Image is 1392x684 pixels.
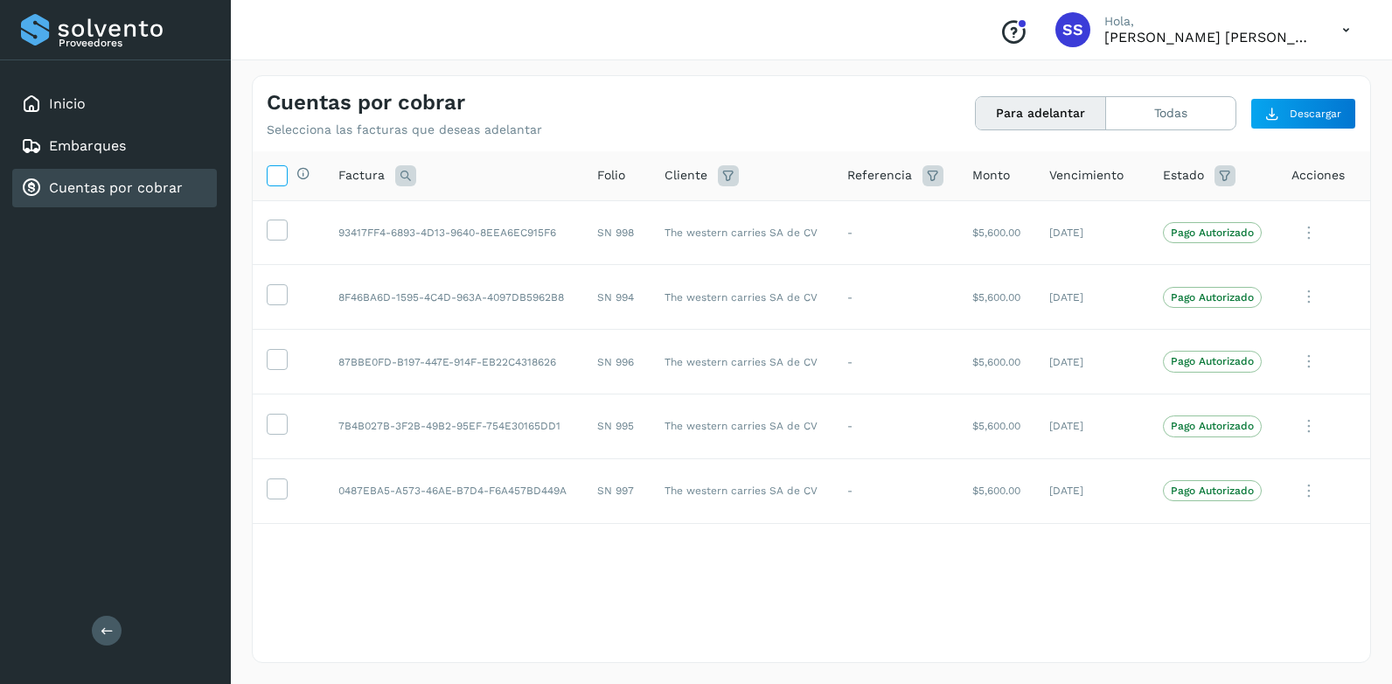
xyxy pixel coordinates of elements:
p: Pago Autorizado [1171,227,1254,239]
td: SN 994 [583,265,651,330]
div: Embarques [12,127,217,165]
td: $5,600.00 [958,330,1035,394]
p: Pago Autorizado [1171,355,1254,367]
span: Monto [972,166,1010,185]
td: 93417FF4-6893-4D13-9640-8EEA6EC915F6 [324,200,583,265]
td: SN 996 [583,330,651,394]
td: [DATE] [1035,265,1149,330]
p: Hola, [1104,14,1314,29]
h4: Cuentas por cobrar [267,90,465,115]
td: SN 998 [583,200,651,265]
td: The western carries SA de CV [651,200,833,265]
td: - [833,200,958,265]
span: Factura [338,166,385,185]
p: Pago Autorizado [1171,420,1254,432]
td: 7B4B027B-3F2B-49B2-95EF-754E30165DD1 [324,394,583,458]
td: SN 997 [583,458,651,523]
td: [DATE] [1035,330,1149,394]
td: $5,600.00 [958,394,1035,458]
td: - [833,458,958,523]
td: [DATE] [1035,458,1149,523]
button: Todas [1106,97,1235,129]
td: 87BBE0FD-B197-447E-914F-EB22C4318626 [324,330,583,394]
span: Estado [1163,166,1204,185]
span: Descargar [1290,106,1341,122]
span: Acciones [1291,166,1345,185]
p: Selecciona las facturas que deseas adelantar [267,122,542,137]
div: Cuentas por cobrar [12,169,217,207]
a: Cuentas por cobrar [49,179,183,196]
td: - [833,394,958,458]
a: Inicio [49,95,86,112]
p: Pago Autorizado [1171,291,1254,304]
span: Referencia [847,166,912,185]
td: SN 995 [583,394,651,458]
span: Folio [597,166,625,185]
td: - [833,330,958,394]
td: [DATE] [1035,200,1149,265]
td: $5,600.00 [958,200,1035,265]
a: Embarques [49,137,126,154]
td: [DATE] [1035,394,1149,458]
td: The western carries SA de CV [651,458,833,523]
td: 0487EBA5-A573-46AE-B7D4-F6A457BD449A [324,458,583,523]
p: SOCORRO SILVIA NAVARRO ZAZUETA [1104,29,1314,45]
p: Pago Autorizado [1171,485,1254,497]
div: Inicio [12,85,217,123]
td: The western carries SA de CV [651,394,833,458]
td: $5,600.00 [958,458,1035,523]
td: $5,600.00 [958,265,1035,330]
p: Proveedores [59,37,210,49]
span: Cliente [665,166,707,185]
td: - [833,265,958,330]
span: Vencimiento [1049,166,1124,185]
button: Para adelantar [976,97,1106,129]
td: The western carries SA de CV [651,265,833,330]
button: Descargar [1250,98,1356,129]
td: 8F46BA6D-1595-4C4D-963A-4097DB5962B8 [324,265,583,330]
td: The western carries SA de CV [651,330,833,394]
